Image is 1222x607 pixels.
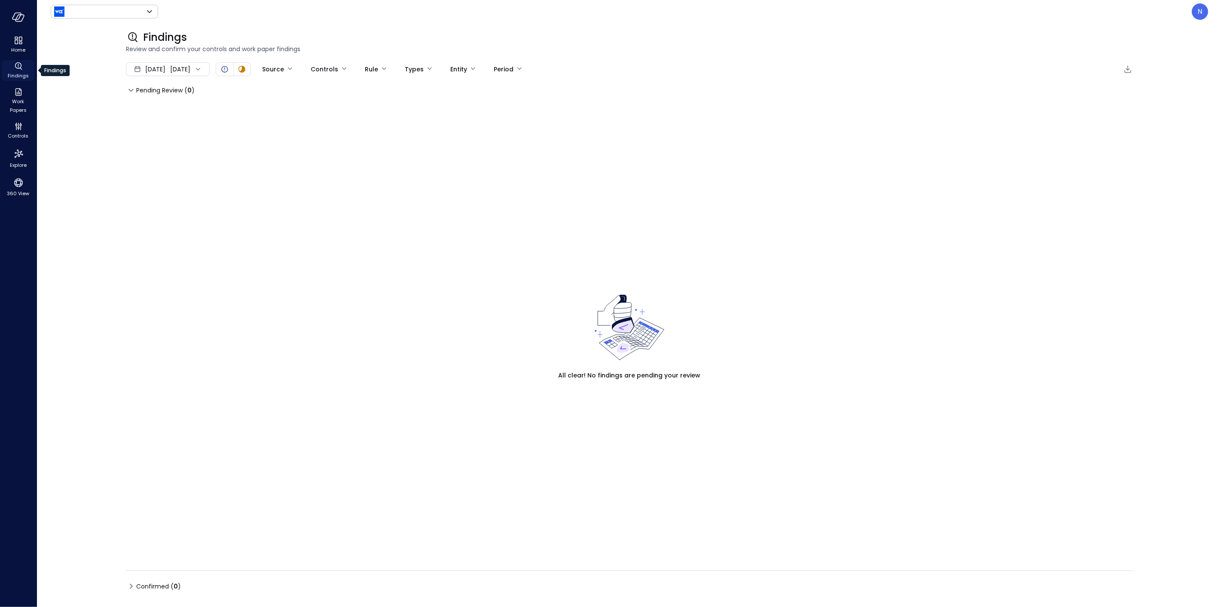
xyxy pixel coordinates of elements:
div: Types [405,62,424,77]
img: Icon [54,6,64,17]
span: Pending Review [136,83,195,97]
div: Controls [2,120,35,141]
span: 0 [174,582,178,591]
div: Rule [365,62,378,77]
span: Review and confirm your controls and work paper findings [126,44,1133,54]
span: Controls [8,132,29,140]
span: Findings [8,71,29,80]
p: N [1198,6,1203,17]
div: ( ) [184,86,195,95]
span: 360 View [7,189,30,198]
div: Work Papers [2,86,35,115]
span: Work Papers [5,97,31,114]
div: Controls [311,62,338,77]
span: All clear! No findings are pending your review [559,371,701,380]
div: Noa Turgeman [1192,3,1208,20]
div: Home [2,34,35,55]
span: Home [11,46,25,54]
span: Confirmed [136,579,181,593]
div: 360 View [2,175,35,199]
span: 0 [187,86,192,95]
div: Source [262,62,284,77]
span: Explore [10,161,27,169]
div: Period [494,62,513,77]
div: Findings [41,65,70,76]
div: Explore [2,146,35,170]
div: In Progress [237,64,247,74]
div: Findings [2,60,35,81]
div: Open [220,64,230,74]
div: ( ) [171,582,181,591]
span: [DATE] [145,64,165,74]
div: Entity [450,62,467,77]
span: Findings [143,31,187,44]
